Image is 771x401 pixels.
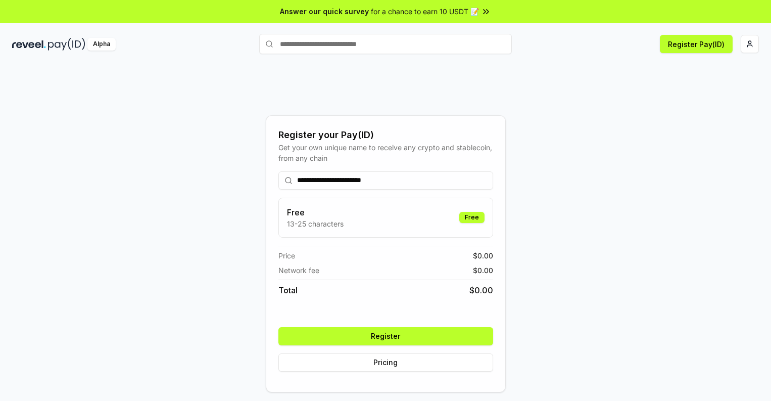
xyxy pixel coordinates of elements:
[473,265,493,276] span: $ 0.00
[287,206,344,218] h3: Free
[278,250,295,261] span: Price
[48,38,85,51] img: pay_id
[473,250,493,261] span: $ 0.00
[12,38,46,51] img: reveel_dark
[660,35,733,53] button: Register Pay(ID)
[287,218,344,229] p: 13-25 characters
[278,327,493,345] button: Register
[371,6,479,17] span: for a chance to earn 10 USDT 📝
[278,128,493,142] div: Register your Pay(ID)
[87,38,116,51] div: Alpha
[278,142,493,163] div: Get your own unique name to receive any crypto and stablecoin, from any chain
[278,284,298,296] span: Total
[459,212,485,223] div: Free
[278,353,493,372] button: Pricing
[280,6,369,17] span: Answer our quick survey
[469,284,493,296] span: $ 0.00
[278,265,319,276] span: Network fee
